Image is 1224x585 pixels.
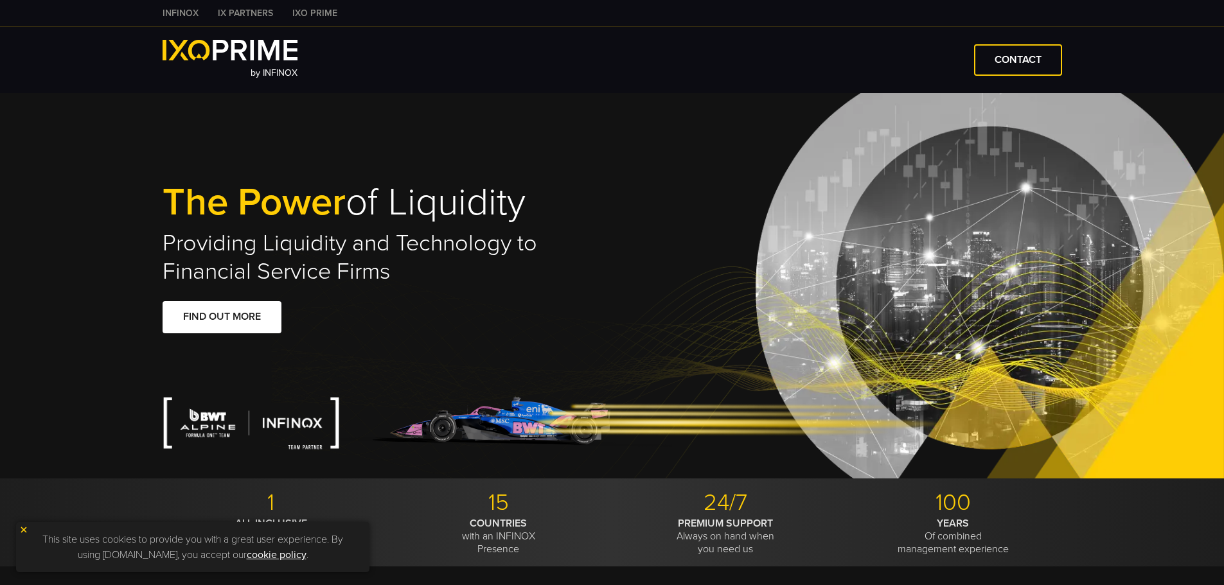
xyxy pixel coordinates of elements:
[22,528,363,566] p: This site uses cookies to provide you with a great user experience. By using [DOMAIN_NAME], you a...
[844,517,1062,555] p: Of combined management experience
[389,517,607,555] p: with an INFINOX Presence
[283,6,347,20] a: IXO PRIME
[937,517,969,530] strong: YEARS
[163,489,380,517] p: 1
[389,489,607,517] p: 15
[235,517,307,530] strong: ALL INCLUSIVE
[247,548,306,561] a: cookie policy
[163,182,612,223] h1: of Liquidity
[153,6,208,20] a: INFINOX
[163,179,346,225] span: The Power
[617,517,835,555] p: Always on hand when you need us
[208,6,283,20] a: IX PARTNERS
[163,301,281,333] a: FIND OUT MORE
[163,517,380,543] p: Provider
[470,517,527,530] strong: COUNTRIES
[163,40,298,80] a: by INFINOX
[617,489,835,517] p: 24/7
[19,525,28,534] img: yellow close icon
[844,489,1062,517] p: 100
[163,229,612,286] h2: Providing Liquidity and Technology to Financial Service Firms
[974,44,1062,76] a: CONTACT
[678,517,773,530] strong: PREMIUM SUPPORT
[251,67,297,78] span: by INFINOX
